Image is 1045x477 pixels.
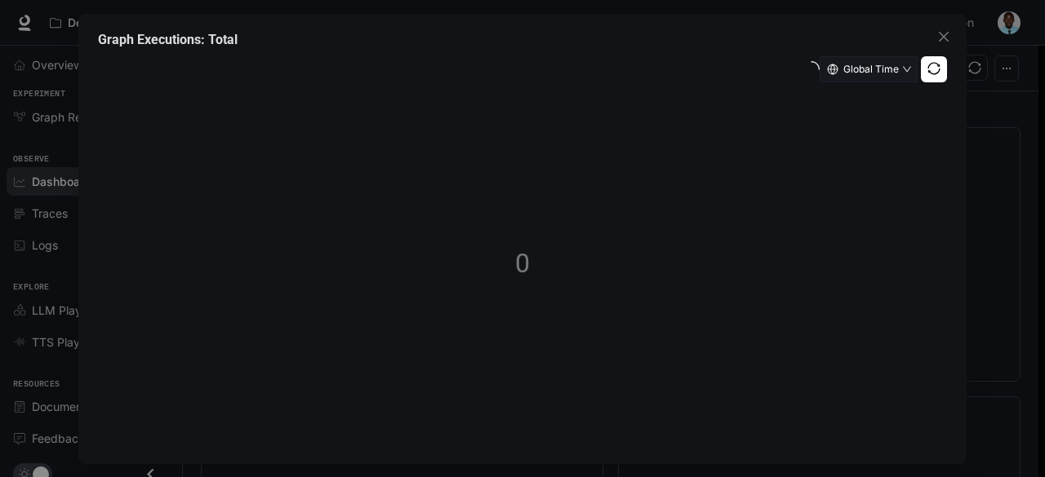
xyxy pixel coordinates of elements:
[32,56,82,73] span: Overview
[7,296,176,325] a: LLM Playground
[42,7,133,39] button: All workspaces
[902,64,912,74] span: down
[32,398,113,415] span: Documentation
[7,231,176,259] a: Logs
[7,199,176,227] a: Traces
[32,173,98,190] span: Dashboards
[968,61,981,74] span: sync
[7,392,176,421] a: Documentation
[32,333,118,351] span: TTS Playground
[7,103,176,131] a: Graph Registry
[803,61,820,77] span: loading
[98,30,947,50] div: Graph Executions: Total
[7,167,176,196] a: Dashboards
[32,205,68,222] span: Traces
[7,328,176,356] a: TTS Playground
[887,7,986,39] a: Documentation
[32,430,85,447] span: Feedback
[7,51,176,79] a: Overview
[937,30,950,43] span: close
[927,62,940,75] span: sync
[893,13,974,33] span: Documentation
[32,108,112,126] span: Graph Registry
[32,302,120,319] span: LLM Playground
[843,63,899,76] span: Global Time
[32,236,58,254] span: Logs
[7,424,176,453] a: Feedback
[935,28,953,46] button: Close
[998,11,1021,34] img: User avatar
[68,16,108,30] p: Default
[820,56,918,82] button: Global Timedown
[993,7,1025,39] button: User avatar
